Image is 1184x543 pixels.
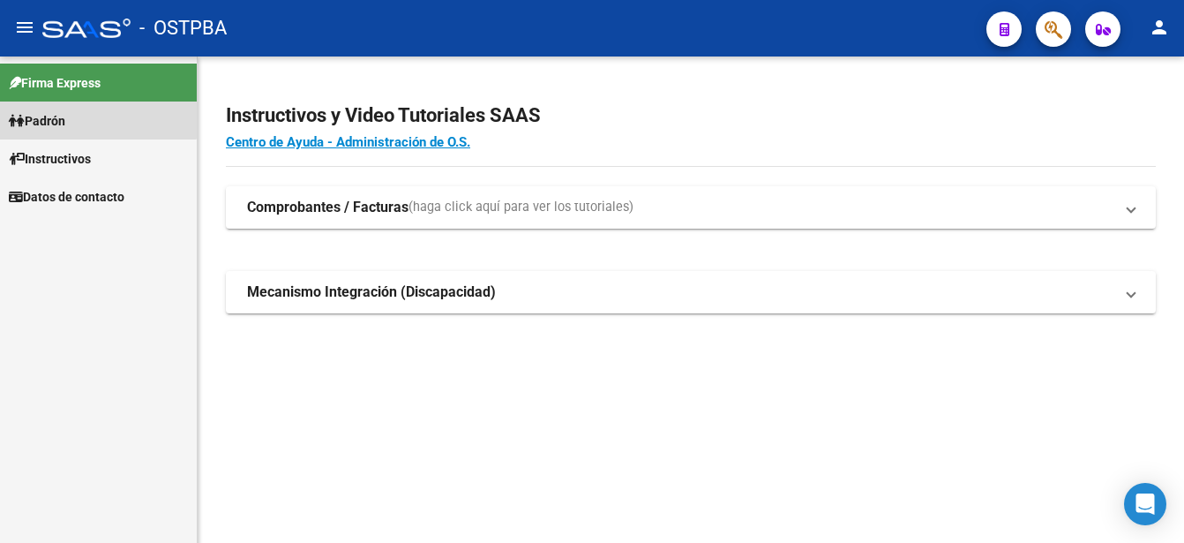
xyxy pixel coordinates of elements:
[9,149,91,169] span: Instructivos
[226,186,1156,229] mat-expansion-panel-header: Comprobantes / Facturas(haga click aquí para ver los tutoriales)
[1149,17,1170,38] mat-icon: person
[226,99,1156,132] h2: Instructivos y Video Tutoriales SAAS
[226,134,470,150] a: Centro de Ayuda - Administración de O.S.
[226,271,1156,313] mat-expansion-panel-header: Mecanismo Integración (Discapacidad)
[139,9,227,48] span: - OSTPBA
[9,187,124,207] span: Datos de contacto
[408,198,633,217] span: (haga click aquí para ver los tutoriales)
[1124,483,1166,525] div: Open Intercom Messenger
[9,111,65,131] span: Padrón
[9,73,101,93] span: Firma Express
[14,17,35,38] mat-icon: menu
[247,198,408,217] strong: Comprobantes / Facturas
[247,283,496,302] strong: Mecanismo Integración (Discapacidad)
